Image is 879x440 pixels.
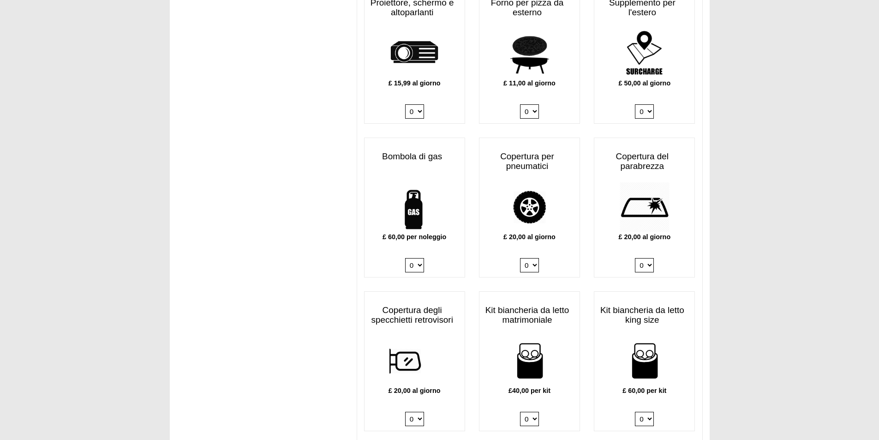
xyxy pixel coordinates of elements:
[500,151,554,171] font: Copertura per pneumatici
[389,387,441,394] font: £ 20,00 al giorno
[508,387,550,394] font: £40,00 per kit
[503,79,556,87] font: £ 11,00 al giorno
[616,151,669,171] font: Copertura del parabrezza
[383,233,446,241] font: £ 60,00 per noleggio
[389,79,441,87] font: £ 15,99 al giorno
[618,233,670,241] font: £ 20,00 al giorno
[371,305,453,325] font: Copertura degli specchietti retrovisori
[600,305,684,325] font: Kit biancheria da letto king size
[504,28,555,78] img: pizza.png
[618,79,670,87] font: £ 50,00 al giorno
[619,336,670,386] img: bedding-for-two.png
[619,182,670,232] img: windscreen.png
[619,28,670,78] img: surcharge.png
[503,233,556,241] font: £ 20,00 al giorno
[504,336,555,386] img: bedding-for-two.png
[382,151,442,161] font: Bombola di gas
[622,387,666,394] font: £ 60,00 per kit
[389,336,440,386] img: wing.png
[504,182,555,232] img: tyre.png
[389,182,440,232] img: gas-bottle.png
[389,28,440,78] img: projector.png
[485,305,569,325] font: Kit biancheria da letto matrimoniale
